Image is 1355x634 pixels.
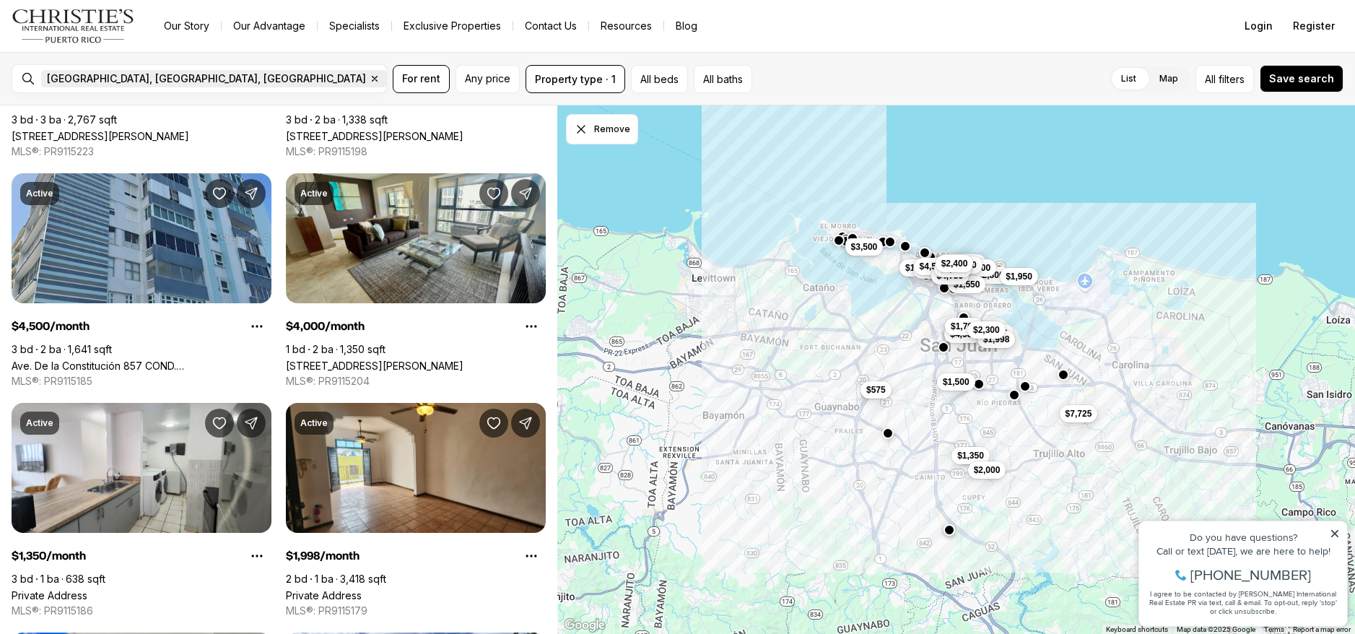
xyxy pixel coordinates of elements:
span: filters [1219,71,1245,87]
span: $2,300 [973,324,1000,336]
span: $4,500 [919,260,946,272]
span: Register [1293,20,1335,32]
button: $8,500 [933,259,972,277]
p: Active [300,188,328,199]
button: Save search [1260,65,1343,92]
button: $1,998 [977,330,1015,347]
button: $13,250 [913,261,956,278]
button: $2,000 [975,324,1013,342]
a: Our Story [152,16,221,36]
label: List [1110,66,1148,92]
button: $1,950 [1000,267,1038,285]
button: Share Property [237,409,266,438]
button: For rent [393,65,450,93]
span: $4,750 [936,270,963,282]
a: Blog [664,16,709,36]
button: Share Property [511,409,540,438]
button: $1,400 [899,259,938,277]
span: $13,250 [919,264,950,275]
span: $8,500 [939,262,966,274]
span: $1,400 [905,262,932,274]
a: Ave. De la Constitución 857 COND. LAGOMAR, SAN JUAN PR, 00907 [12,360,271,372]
a: Exclusive Properties [392,16,513,36]
label: Map [1148,66,1190,92]
span: $4,500 [950,329,977,340]
button: $2,800 [971,266,1009,283]
span: $2,000 [980,327,1007,339]
button: Save Property: [205,409,234,438]
button: All baths [694,65,752,93]
button: Contact Us [513,16,588,36]
div: Do you have questions? [15,32,209,43]
span: $2,400 [941,257,967,269]
button: $1,350 [951,447,990,464]
span: Save search [1269,73,1334,84]
p: Active [26,417,53,429]
span: $1,700 [951,321,977,332]
button: Save Property: 103 DE DIEGOAVENUE #1905 N [479,179,508,208]
button: $1,500 [936,373,975,390]
button: Save Property: Ave. De la Constitución 857 COND. LAGOMAR [205,179,234,208]
a: Resources [589,16,663,36]
span: $2,800 [977,269,1003,280]
span: $1,800 [949,259,976,270]
button: Login [1236,12,1281,40]
button: Property options [517,542,546,570]
button: $20,000 [938,253,981,271]
span: $1,550 [953,278,980,290]
button: All beds [631,65,688,93]
button: $4,750 [931,267,969,285]
span: $575 [866,384,885,396]
a: Private Address [286,589,362,602]
span: Login [1245,20,1273,32]
button: $1,700 [945,318,983,335]
button: $6,500 [958,259,996,277]
span: [PHONE_NUMBER] [59,68,180,82]
button: Property type · 1 [526,65,625,93]
span: $3,500 [850,241,877,253]
a: Specialists [318,16,391,36]
span: $1,500 [942,375,969,387]
p: Active [26,188,53,199]
span: $1,998 [983,333,1009,344]
span: $1,350 [957,450,984,461]
a: Private Address [12,589,87,602]
img: logo [12,9,135,43]
button: $15,000 [943,254,985,272]
span: All [1205,71,1216,87]
span: Any price [465,73,510,84]
button: $2,300 [967,321,1006,339]
span: I agree to be contacted by [PERSON_NAME] International Real Estate PR via text, call & email. To ... [18,89,206,116]
button: Save Property: [479,409,508,438]
span: $6,500 [964,262,990,274]
button: Share Property [511,179,540,208]
span: $15,000 [949,257,980,269]
button: $2,000 [967,461,1006,478]
button: $575 [860,381,891,399]
a: Our Advantage [222,16,317,36]
button: Register [1284,12,1343,40]
a: 103 DE DIEGOAVENUE #1905 N, SAN JUAN PR, 00911 [286,360,463,372]
button: $1,800 [944,256,982,273]
button: $2,400 [935,254,973,272]
button: Property options [243,542,271,570]
span: [GEOGRAPHIC_DATA], [GEOGRAPHIC_DATA], [GEOGRAPHIC_DATA] [47,73,366,84]
button: Any price [456,65,520,93]
a: 1052 ASHFORD AVE #1052 #3B, SAN JUAN PR, 00907 [12,130,189,142]
button: $4,500 [944,326,983,343]
button: $4,500 [913,257,951,274]
span: $1,950 [1006,270,1032,282]
button: $7,725 [1059,405,1097,422]
button: Property options [517,312,546,341]
button: Share Property [237,179,266,208]
span: $7,725 [1065,408,1092,420]
button: $1,550 [947,275,985,292]
button: Dismiss drawing [566,114,638,144]
span: $2,000 [973,464,1000,475]
a: 253 253 CALLE CHILE CONDO CADIZ #9, SAN JUAN PR, 00917 [286,130,463,142]
p: Active [300,417,328,429]
span: For rent [402,73,440,84]
button: Property options [243,312,271,341]
button: $3,500 [845,238,883,256]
